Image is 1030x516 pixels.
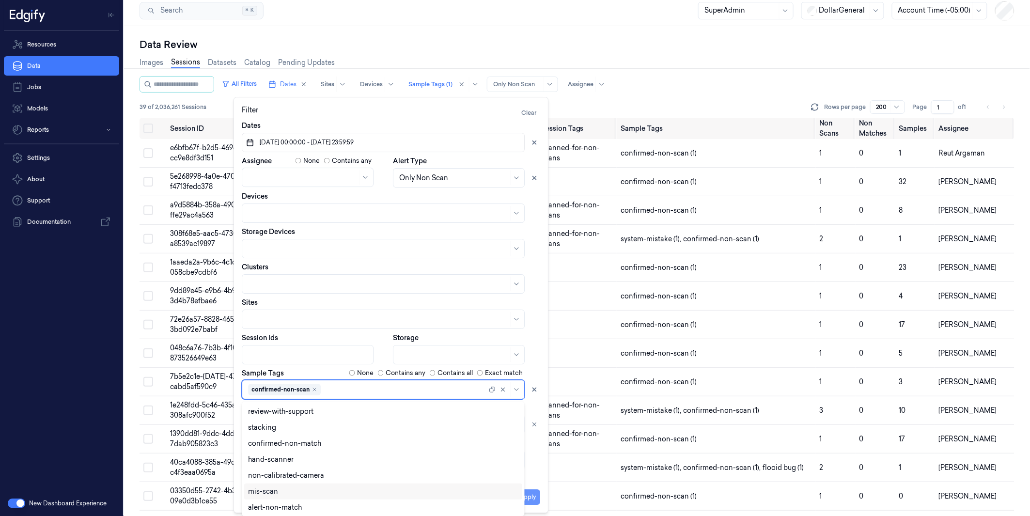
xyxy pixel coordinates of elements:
[280,80,297,89] span: Dates
[939,177,997,186] span: [PERSON_NAME]
[248,438,321,449] div: confirmed-non-match
[4,170,119,189] button: About
[140,58,163,68] a: Images
[4,212,119,232] a: Documentation
[143,263,153,272] button: Select row
[4,99,119,118] a: Models
[4,35,119,54] a: Resources
[143,177,153,187] button: Select row
[820,235,824,243] span: 2
[859,320,864,329] span: 0
[143,463,153,472] button: Select row
[899,349,903,358] span: 5
[939,235,997,243] span: [PERSON_NAME]
[621,148,697,158] span: confirmed-non-scan (1)
[859,263,864,272] span: 0
[859,206,864,215] span: 0
[143,434,153,444] button: Select row
[621,406,683,416] span: system-mistake (1) ,
[982,100,1011,114] nav: pagination
[820,149,822,157] span: 1
[816,118,856,139] th: Non Scans
[242,333,278,343] label: Session Ids
[820,177,822,186] span: 1
[208,58,236,68] a: Datasets
[621,177,697,187] span: confirmed-non-scan (1)
[939,463,997,472] span: [PERSON_NAME]
[820,463,824,472] span: 2
[170,172,259,191] span: 5e268998-4a0e-4708-9f5b-f4713fedc378
[248,470,324,481] div: non-calibrated-camera
[170,201,260,219] span: a9d5884b-358a-490d-bac1-ffe29ac4a563
[939,406,997,415] span: [PERSON_NAME]
[621,234,683,244] span: system-mistake (1) ,
[763,463,804,473] span: flooid bug (1)
[939,206,997,215] span: [PERSON_NAME]
[939,149,985,157] span: Reut Argaman
[140,38,1014,51] div: Data Review
[312,387,317,392] div: Remove ,confirmed-non-scan
[939,349,997,358] span: [PERSON_NAME]
[4,78,119,97] a: Jobs
[244,58,270,68] a: Catalog
[143,205,153,215] button: Select row
[393,156,427,166] label: Alert Type
[541,229,600,248] span: scanned-for-non-scans
[913,103,927,111] span: Page
[143,124,153,133] button: Select all
[258,138,354,147] span: [DATE] 00:00:00 - [DATE] 23:59:59
[242,191,268,201] label: Devices
[386,368,425,378] label: Contains any
[170,486,259,505] span: 03350d55-2742-4b3a-b11a-09e0d3b1ce55
[899,406,906,415] span: 10
[683,234,759,244] span: confirmed-non-scan (1)
[248,422,276,433] div: stacking
[621,491,697,501] span: confirmed-non-scan (1)
[170,286,260,305] span: 9dd89e45-e9b6-4b9f-a397-3d4b78efbae6
[820,206,822,215] span: 1
[170,315,259,334] span: 72e26a57-8828-4655-8565-3bd092e7babf
[143,491,153,501] button: Select row
[621,320,697,330] span: confirmed-non-scan (1)
[683,463,763,473] span: confirmed-non-scan (1) ,
[170,401,257,420] span: 1e248fdd-5c46-435a-aa84-308afc900f52
[820,406,824,415] span: 3
[899,149,902,157] span: 1
[242,297,258,307] label: Sites
[621,434,697,444] span: confirmed-non-scan (1)
[104,7,119,23] button: Toggle Navigation
[541,201,600,219] span: scanned-for-non-scans
[170,458,259,477] span: 40ca4088-385a-49cb-812c-c4f3eaa0695a
[859,492,864,500] span: 0
[537,118,617,139] th: Session Tags
[242,370,284,376] label: Sample Tags
[899,492,904,500] span: 0
[859,177,864,186] span: 0
[265,77,311,92] button: Dates
[859,406,864,415] span: 0
[242,121,261,130] label: Dates
[820,377,822,386] span: 1
[170,258,258,277] span: 1aaeda2a-9b6c-4c1d-a4e9-058cbe9cdbf6
[820,263,822,272] span: 1
[820,349,822,358] span: 1
[143,148,153,158] button: Select row
[939,292,997,300] span: [PERSON_NAME]
[170,143,257,162] span: e6bfb67f-b2d5-4696-8d6f-cc9e8df3d151
[621,348,697,359] span: confirmed-non-scan (1)
[859,377,864,386] span: 0
[515,490,540,505] button: Apply
[856,118,895,139] th: Non Matches
[4,120,119,140] button: Reports
[248,454,294,465] div: hand-scanner
[4,148,119,168] a: Settings
[859,235,864,243] span: 0
[859,149,864,157] span: 0
[935,118,1014,139] th: Assignee
[170,372,265,391] span: 7b5e2c1e-[DATE]-4748-a337-cabd5af590c9
[899,435,905,443] span: 17
[859,463,864,472] span: 0
[899,263,907,272] span: 23
[143,348,153,358] button: Select row
[541,429,600,448] span: scanned-for-non-scans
